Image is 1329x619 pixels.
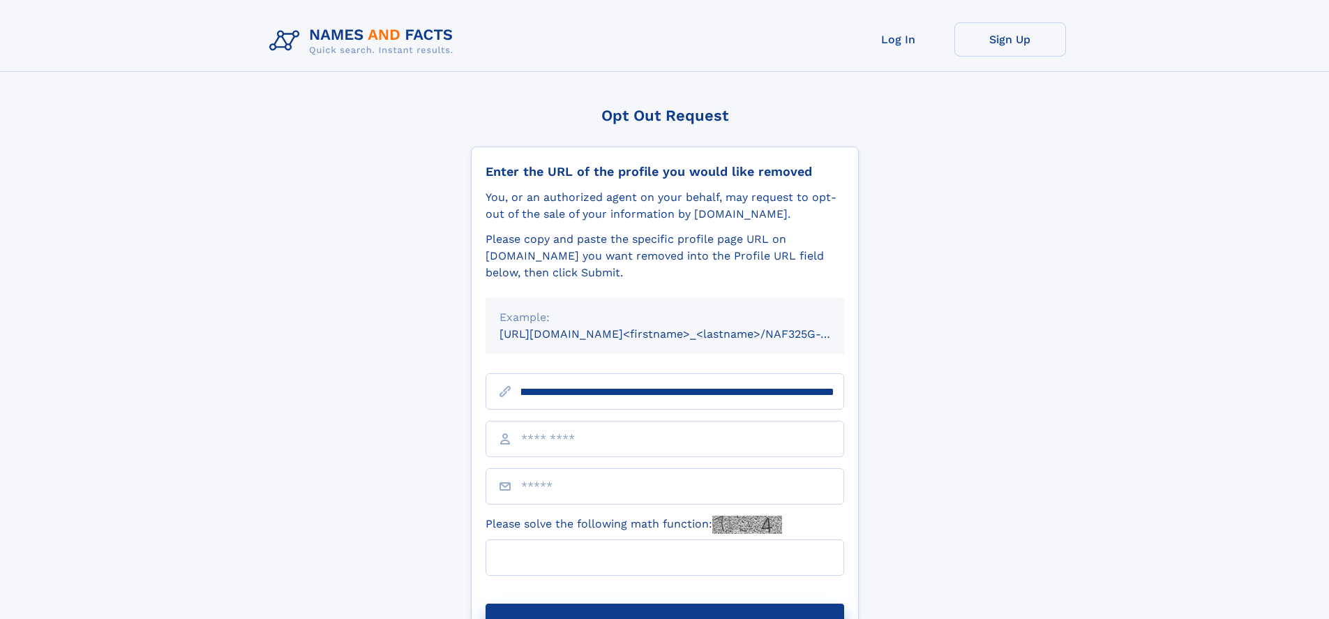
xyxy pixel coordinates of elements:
[954,22,1066,57] a: Sign Up
[471,107,859,124] div: Opt Out Request
[264,22,465,60] img: Logo Names and Facts
[486,164,844,179] div: Enter the URL of the profile you would like removed
[843,22,954,57] a: Log In
[500,327,871,341] small: [URL][DOMAIN_NAME]<firstname>_<lastname>/NAF325G-xxxxxxxx
[486,189,844,223] div: You, or an authorized agent on your behalf, may request to opt-out of the sale of your informatio...
[500,309,830,326] div: Example:
[486,516,782,534] label: Please solve the following math function:
[486,231,844,281] div: Please copy and paste the specific profile page URL on [DOMAIN_NAME] you want removed into the Pr...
